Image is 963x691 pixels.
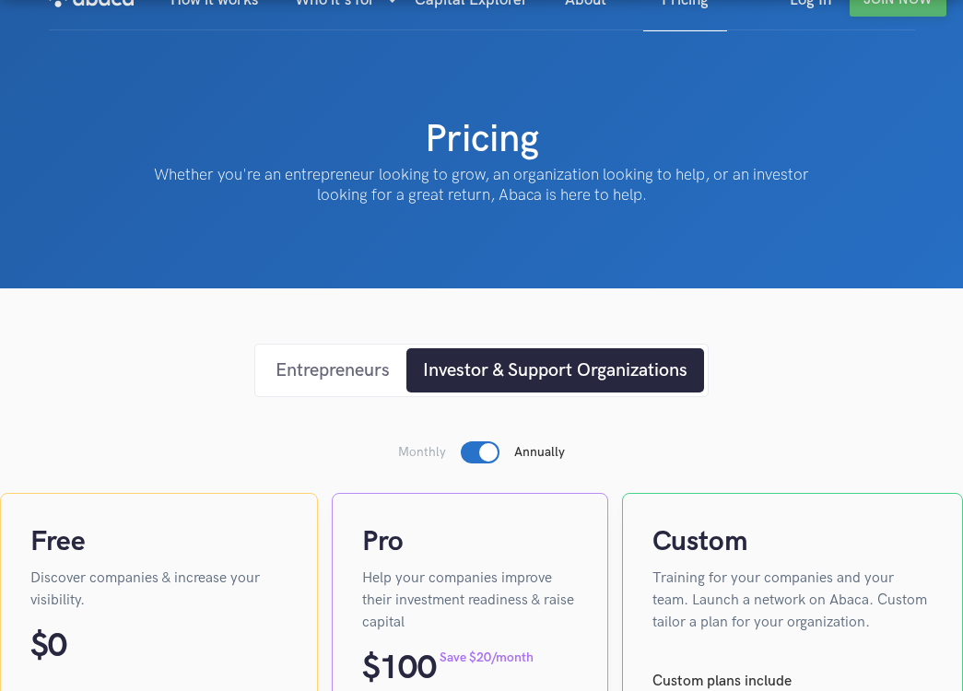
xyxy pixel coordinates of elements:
[440,649,534,667] p: Save $20/month
[276,357,390,384] div: Entrepreneurs
[30,523,288,560] h4: Free
[514,443,565,462] p: Annually
[362,568,578,634] p: Help your companies improve their investment readiness & raise capital
[398,443,446,462] p: Monthly
[362,649,380,689] p: $
[30,627,48,667] p: $
[380,649,436,689] p: 100
[362,523,578,560] h4: Pro
[48,627,66,667] p: 0
[423,357,687,384] div: Investor & Support Organizations
[425,115,539,165] h1: Pricing
[652,568,933,634] p: Training for your companies and your team. Launch a network on Abaca. Custom tailor a plan for yo...
[652,673,792,690] strong: Custom plans include
[141,165,823,205] p: Whether you're an entrepreneur looking to grow, an organization looking to help, or an investor l...
[652,523,933,560] h4: Custom
[30,568,288,612] p: Discover companies & increase your visibility.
